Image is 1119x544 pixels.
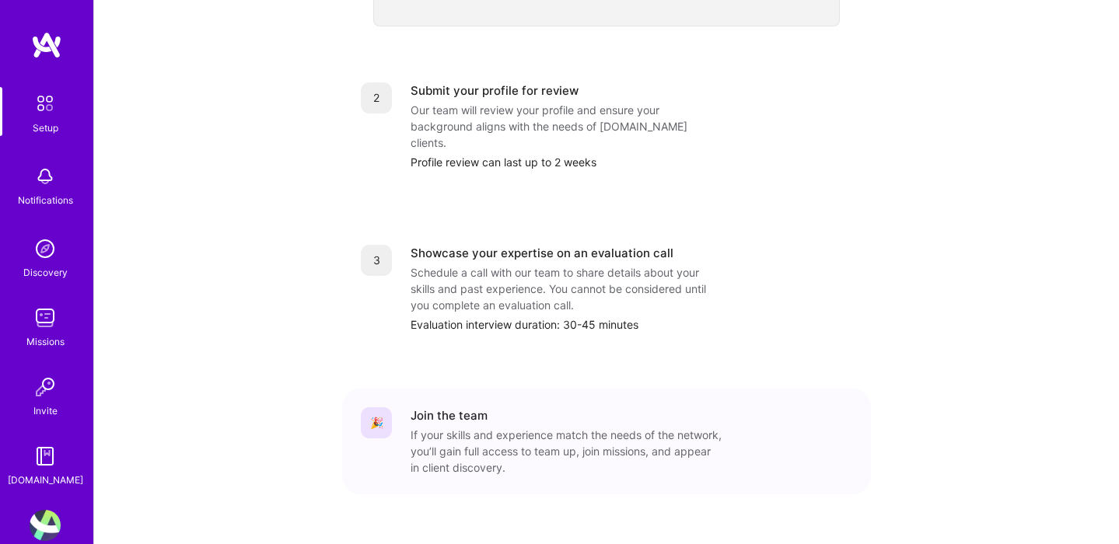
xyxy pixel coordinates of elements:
div: Join the team [411,407,488,424]
a: User Avatar [26,510,65,541]
div: [DOMAIN_NAME] [8,472,83,488]
div: Our team will review your profile and ensure your background aligns with the needs of [DOMAIN_NAM... [411,102,722,151]
img: User Avatar [30,510,61,541]
div: 2 [361,82,392,113]
div: Missions [26,333,65,350]
div: Notifications [18,192,73,208]
div: 3 [361,245,392,276]
div: Submit your profile for review [411,82,579,99]
div: Showcase your expertise on an evaluation call [411,245,673,261]
img: setup [29,87,61,120]
div: Evaluation interview duration: 30-45 minutes [411,316,852,333]
img: bell [30,161,61,192]
img: guide book [30,441,61,472]
div: If your skills and experience match the needs of the network, you’ll gain full access to team up,... [411,427,722,476]
img: logo [31,31,62,59]
div: 🎉 [361,407,392,438]
div: Setup [33,120,58,136]
img: teamwork [30,302,61,333]
div: Invite [33,403,58,419]
img: Invite [30,371,61,403]
div: Discovery [23,264,68,281]
img: discovery [30,233,61,264]
div: Schedule a call with our team to share details about your skills and past experience. You cannot ... [411,264,722,313]
div: Profile review can last up to 2 weeks [411,154,852,170]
